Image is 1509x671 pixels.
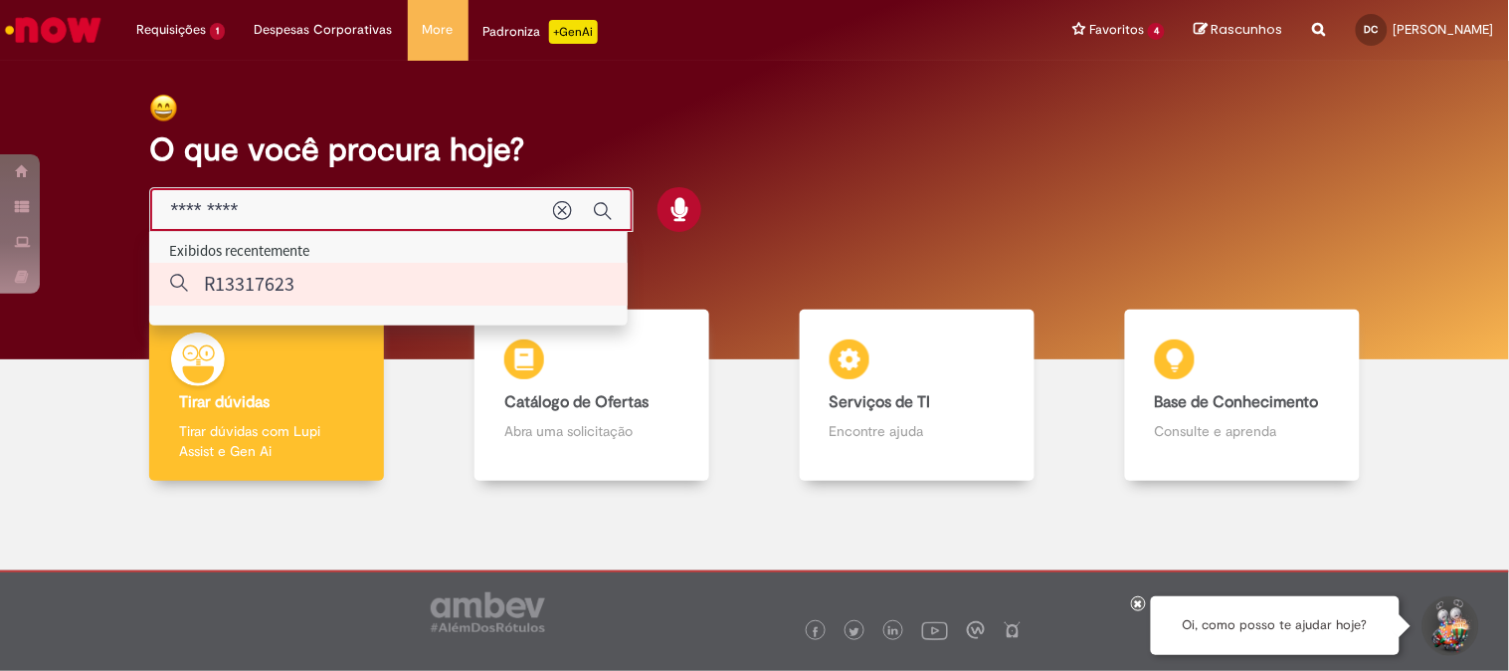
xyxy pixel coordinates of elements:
img: logo_footer_workplace.png [967,621,985,639]
img: happy-face.png [149,94,178,122]
button: Iniciar Conversa de Suporte [1419,596,1479,656]
span: Requisições [136,20,206,40]
h2: O que você procura hoje? [149,132,1359,167]
span: Despesas Corporativas [255,20,393,40]
img: logo_footer_naosei.png [1004,621,1022,639]
a: Rascunhos [1195,21,1283,40]
img: logo_footer_linkedin.png [888,626,898,638]
a: Base de Conhecimento Consulte e aprenda [1079,310,1405,482]
a: Catálogo de Ofertas Abra uma solicitação [430,310,755,482]
span: Rascunhos [1212,20,1283,39]
div: Padroniza [483,20,598,44]
img: logo_footer_ambev_rotulo_gray.png [431,592,545,632]
span: More [423,20,454,40]
b: Tirar dúvidas [179,392,270,412]
img: logo_footer_facebook.png [811,627,821,637]
img: logo_footer_twitter.png [849,627,859,637]
span: Favoritos [1089,20,1144,40]
span: 4 [1148,23,1165,40]
a: Serviços de TI Encontre ajuda [755,310,1080,482]
span: 1 [210,23,225,40]
p: Encontre ajuda [830,421,1005,441]
p: +GenAi [549,20,598,44]
span: DC [1365,23,1379,36]
p: Consulte e aprenda [1155,421,1330,441]
img: ServiceNow [2,10,104,50]
a: Tirar dúvidas Tirar dúvidas com Lupi Assist e Gen Ai [104,310,430,482]
p: Tirar dúvidas com Lupi Assist e Gen Ai [179,421,354,461]
img: logo_footer_youtube.png [922,617,948,643]
div: Oi, como posso te ajudar hoje? [1151,596,1400,655]
b: Catálogo de Ofertas [504,392,649,412]
p: Abra uma solicitação [504,421,679,441]
b: Base de Conhecimento [1155,392,1319,412]
b: Serviços de TI [830,392,931,412]
span: [PERSON_NAME] [1394,21,1494,38]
